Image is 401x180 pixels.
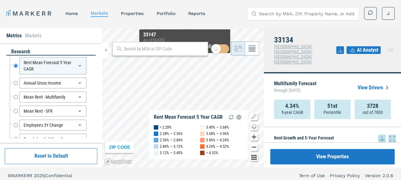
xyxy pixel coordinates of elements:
[259,7,355,20] input: Search by MSA, ZIP, Property Name, or Address
[19,120,86,131] div: Employees 3Y Change
[102,28,264,167] canvas: Map
[6,48,96,56] div: research
[327,103,338,109] strong: 51st
[214,43,226,49] b: 4.25%
[65,11,78,16] a: home
[121,11,144,16] a: properties
[143,38,226,43] div: As of : [DATE]
[11,173,34,178] span: MARKERR
[8,173,11,178] span: ©
[45,173,72,178] span: Confidential
[274,36,336,44] h4: 33134
[281,109,303,116] p: 5-year CAGR
[104,158,132,165] a: Mapbox logo
[143,32,226,38] div: 33147
[160,131,183,137] div: 2.28% — 2.56%
[358,84,391,92] a: View Drivers
[19,134,86,145] div: Population YoY Growth
[160,150,183,156] div: 3.12% — 3.40%
[206,137,229,143] div: 3.96% — 4.24%
[367,103,378,109] strong: 3728
[19,92,86,102] div: Mean Rent - Multifamily
[91,11,108,16] a: markets
[124,46,204,52] input: Search by MSA or ZIP Code
[34,173,45,178] span: 2025 |
[250,113,258,120] button: Show/Hide Legend Map Button
[154,114,223,120] div: Rent Mean Forecast 5 Year CAGR
[105,141,134,153] div: ZIP CODE
[250,133,258,141] button: Zoom in map button
[25,32,41,40] li: Markets
[357,46,378,54] span: AI Analyst
[299,172,325,179] a: Term of Use
[387,10,390,17] span: J
[188,11,205,16] a: reports
[365,172,393,179] a: Version 2.0.6
[160,137,183,143] div: 2.56% — 2.84%
[143,32,226,50] div: Map Tooltip Content
[5,148,97,164] button: Reset to Default
[6,9,53,18] a: MARKERR
[274,81,316,94] p: Multifamily Forecast
[160,143,183,150] div: 2.84% — 3.12%
[363,109,383,116] p: out of 7800
[382,7,395,20] button: J
[19,78,86,88] div: Annual Gross Income
[270,149,395,164] button: View Properties
[250,154,258,161] button: Other options map button
[19,57,86,74] div: Rent Mean Forecast 5 Year CAGR
[274,135,396,142] h5: Rent Growth and 5-Year Forecast
[274,86,316,94] span: through [DATE]
[227,113,235,121] img: Reload Legend
[206,124,229,131] div: 3.40% — 3.68%
[323,109,341,116] p: Percentile
[206,131,229,137] div: 3.68% — 3.96%
[156,11,175,16] a: Portfolio
[206,150,218,156] div: > 4.52%
[250,123,258,131] button: Change style map button
[250,143,258,151] button: Zoom out map button
[346,46,381,54] button: AI Analyst
[235,113,243,121] img: Settings
[160,124,172,131] div: < 2.28%
[206,143,229,150] div: 4.24% — 4.52%
[285,103,299,109] strong: 4.34%
[330,172,360,179] a: Privacy Policy
[6,32,22,40] li: Metrics
[274,44,313,64] span: [GEOGRAPHIC_DATA]-[GEOGRAPHIC_DATA]-[GEOGRAPHIC_DATA], [GEOGRAPHIC_DATA]
[19,106,86,116] div: Mean Rent - SFR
